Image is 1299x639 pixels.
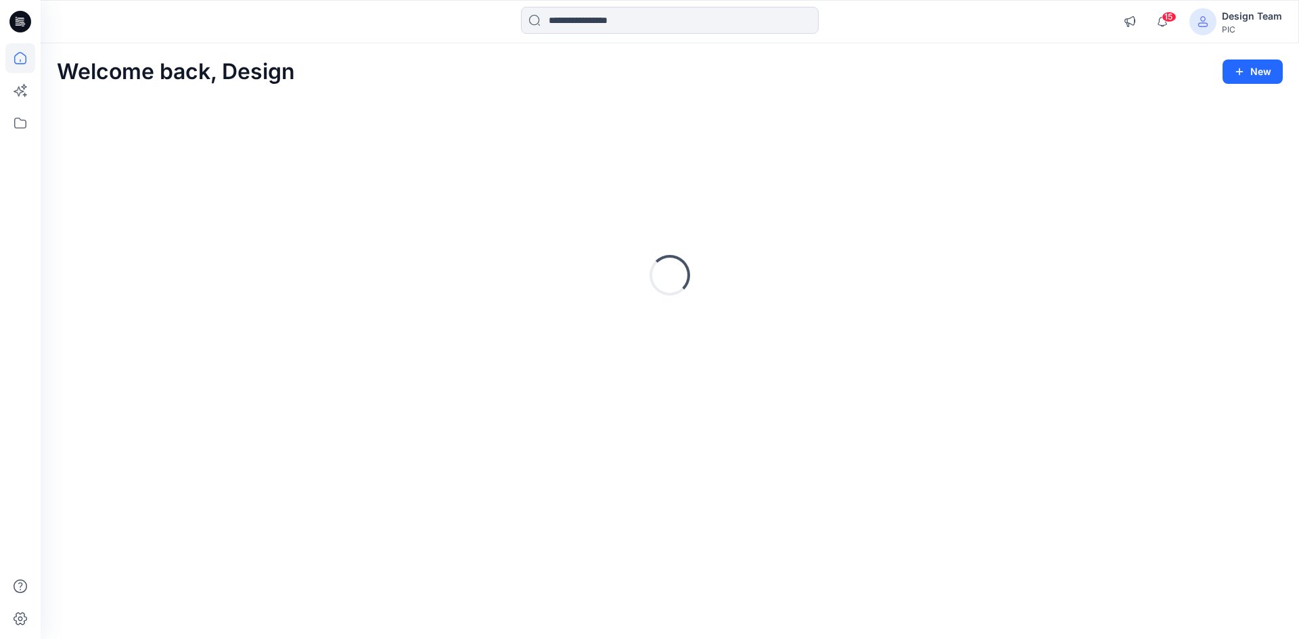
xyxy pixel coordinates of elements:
[1223,60,1283,84] button: New
[1222,24,1282,34] div: PIC
[57,60,295,85] h2: Welcome back, Design
[1162,11,1177,22] span: 15
[1198,16,1208,27] svg: avatar
[1222,8,1282,24] div: Design Team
